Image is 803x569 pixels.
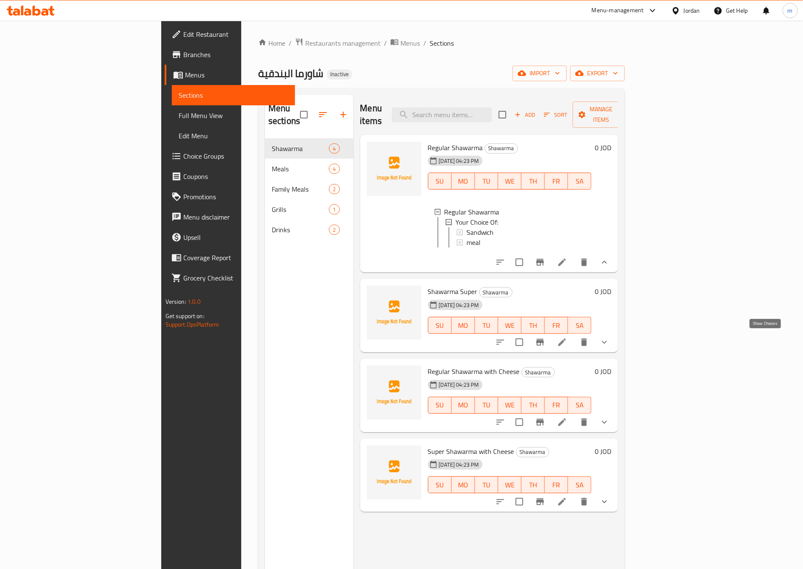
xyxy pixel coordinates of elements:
[511,108,538,121] span: Add item
[485,143,518,153] span: Shawarma
[511,108,538,121] button: Add
[494,106,511,124] span: Select section
[329,143,339,154] div: items
[788,6,793,15] span: m
[498,173,522,190] button: WE
[502,479,518,491] span: WE
[272,225,329,235] span: Drinks
[542,108,569,121] button: Sort
[568,397,591,414] button: SA
[183,49,289,60] span: Branches
[538,108,573,121] span: Sort items
[502,399,518,411] span: WE
[475,317,498,334] button: TU
[519,68,560,79] span: import
[295,106,313,124] span: Select all sections
[478,175,495,187] span: TU
[574,332,594,352] button: delete
[185,70,289,80] span: Menus
[498,476,522,493] button: WE
[522,397,545,414] button: TH
[179,131,289,141] span: Edit Menu
[329,184,339,194] div: items
[329,206,339,214] span: 1
[432,479,448,491] span: SU
[522,173,545,190] button: TH
[568,317,591,334] button: SA
[455,319,472,332] span: MO
[595,445,611,457] h6: 0 JOD
[313,104,333,125] span: Sort sections
[544,110,567,120] span: Sort
[295,38,381,49] a: Restaurants management
[172,85,295,105] a: Sections
[599,417,610,427] svg: Show Choices
[525,319,541,332] span: TH
[329,226,339,234] span: 2
[498,317,522,334] button: WE
[384,38,387,48] li: /
[548,479,565,491] span: FR
[466,227,494,237] span: Sandwich
[165,44,295,65] a: Branches
[165,207,295,227] a: Menu disclaimer
[594,492,615,512] button: show more
[272,164,329,174] div: Meals
[265,199,353,220] div: Grills1
[183,151,289,161] span: Choice Groups
[188,296,201,307] span: 1.0.0
[327,71,352,78] span: Inactive
[272,204,329,214] div: Grills
[183,212,289,222] span: Menu disclaimer
[165,268,295,288] a: Grocery Checklist
[327,69,352,80] div: Inactive
[455,175,472,187] span: MO
[480,288,512,297] span: Shawarma
[165,227,295,247] a: Upsell
[490,332,510,352] button: sort-choices
[265,220,353,240] div: Drinks2
[172,126,295,146] a: Edit Menu
[428,365,520,378] span: Regular Shawarma with Cheese
[360,102,382,127] h2: Menu items
[400,38,420,48] span: Menus
[490,412,510,432] button: sort-choices
[423,38,426,48] li: /
[436,381,483,389] span: [DATE] 04:23 PM
[545,173,568,190] button: FR
[183,192,289,202] span: Promotions
[179,90,289,100] span: Sections
[579,104,623,125] span: Manage items
[165,166,295,187] a: Coupons
[329,145,339,153] span: 4
[510,493,528,511] span: Select to update
[183,232,289,242] span: Upsell
[557,257,567,267] a: Edit menu item
[272,184,329,194] span: Family Meals
[258,38,625,49] nav: breadcrumb
[392,107,492,122] input: search
[428,317,452,334] button: SU
[516,447,549,457] div: Shawarma
[183,29,289,39] span: Edit Restaurant
[522,476,545,493] button: TH
[478,319,495,332] span: TU
[428,445,514,458] span: Super Shawarma with Cheese
[573,102,629,128] button: Manage items
[595,286,611,297] h6: 0 JOD
[594,252,615,272] button: show more
[510,333,528,351] span: Select to update
[502,175,518,187] span: WE
[599,497,610,507] svg: Show Choices
[166,296,186,307] span: Version:
[522,317,545,334] button: TH
[594,412,615,432] button: show more
[548,319,565,332] span: FR
[428,285,477,298] span: Shawarma Super
[444,207,499,217] span: Regular Shawarma
[436,157,483,165] span: [DATE] 04:23 PM
[592,5,644,16] div: Menu-management
[436,461,483,469] span: [DATE] 04:23 PM
[478,479,495,491] span: TU
[571,319,588,332] span: SA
